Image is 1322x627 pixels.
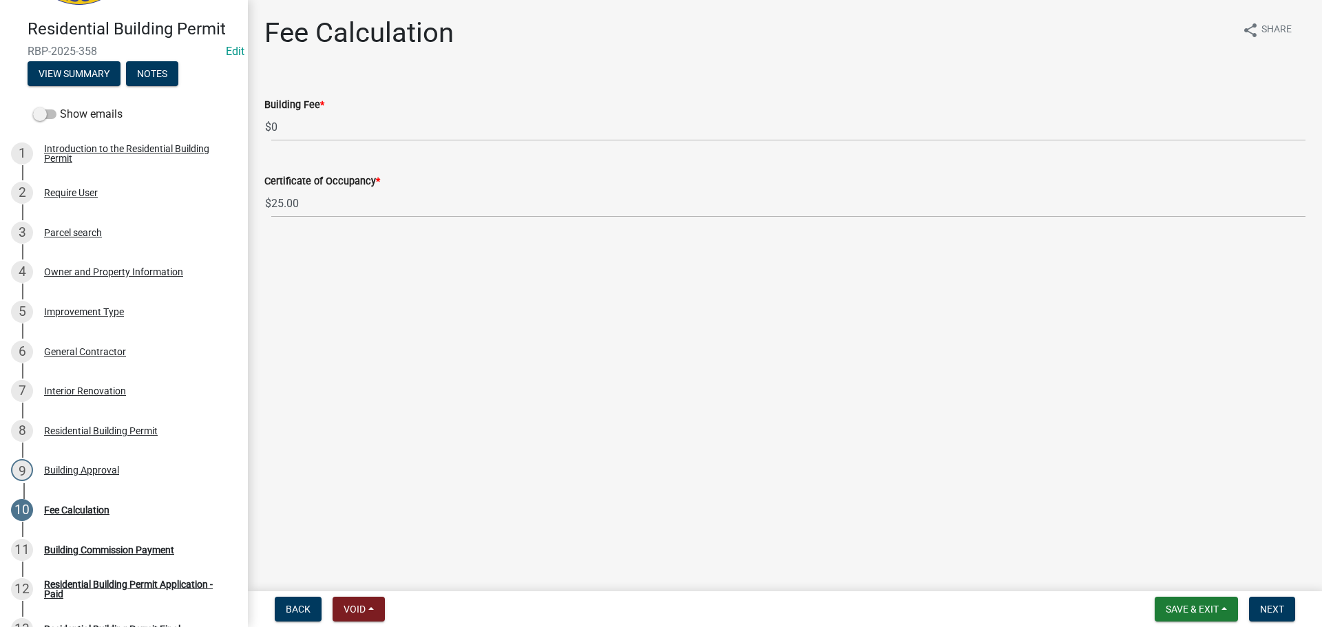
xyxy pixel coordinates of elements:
wm-modal-confirm: Notes [126,69,178,80]
div: Parcel search [44,228,102,237]
span: Void [344,604,366,615]
div: Fee Calculation [44,505,109,515]
div: Residential Building Permit Application - Paid [44,580,226,599]
h4: Residential Building Permit [28,19,237,39]
span: Save & Exit [1166,604,1219,615]
div: Owner and Property Information [44,267,183,277]
div: 12 [11,578,33,600]
label: Show emails [33,106,123,123]
button: shareShare [1231,17,1303,43]
div: 10 [11,499,33,521]
wm-modal-confirm: Edit Application Number [226,45,244,58]
div: Introduction to the Residential Building Permit [44,144,226,163]
div: 11 [11,539,33,561]
a: Edit [226,45,244,58]
div: 7 [11,380,33,402]
div: 5 [11,301,33,323]
span: RBP-2025-358 [28,45,220,58]
div: Require User [44,188,98,198]
div: Residential Building Permit [44,426,158,436]
span: $ [264,189,272,217]
button: Next [1249,597,1295,621]
div: Improvement Type [44,307,124,317]
i: share [1242,22,1259,39]
span: $ [264,113,272,141]
div: 8 [11,420,33,442]
h1: Fee Calculation [264,17,454,50]
span: Share [1261,22,1292,39]
label: Building Fee [264,100,324,110]
span: Next [1260,604,1284,615]
div: 9 [11,459,33,481]
button: Save & Exit [1155,597,1238,621]
div: Building Approval [44,465,119,475]
div: Building Commission Payment [44,545,174,555]
div: 4 [11,261,33,283]
button: Void [333,597,385,621]
label: Certificate of Occupancy [264,177,380,187]
div: 1 [11,142,33,164]
wm-modal-confirm: Summary [28,69,120,80]
div: Interior Renovation [44,386,126,396]
div: 6 [11,341,33,363]
div: General Contractor [44,347,126,357]
span: Back [286,604,311,615]
button: Back [275,597,322,621]
button: View Summary [28,61,120,86]
div: 2 [11,182,33,204]
div: 3 [11,222,33,244]
button: Notes [126,61,178,86]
